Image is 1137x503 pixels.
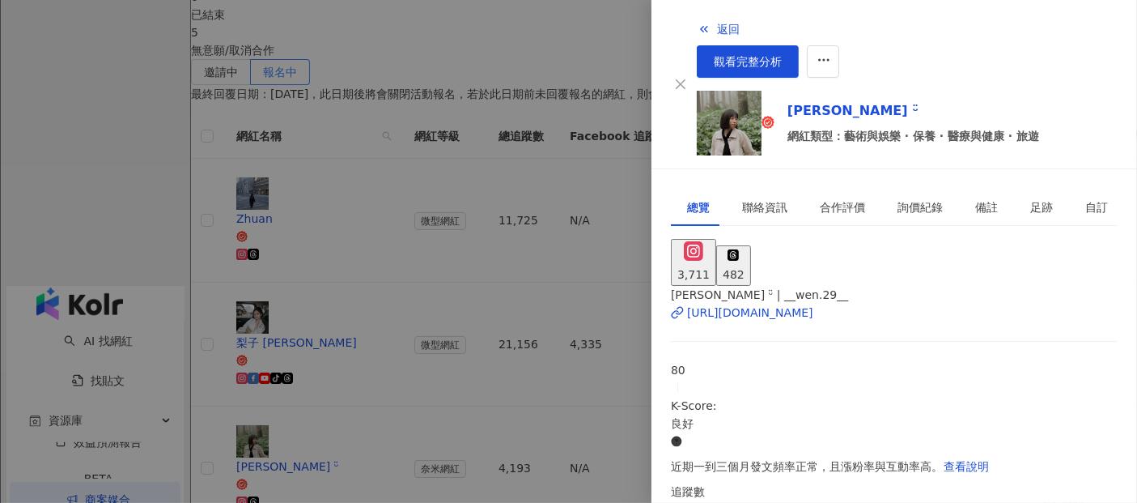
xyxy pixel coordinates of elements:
div: 482 [723,266,745,283]
div: 總覽 [687,198,710,216]
div: 3,711 [677,266,710,283]
div: 自訂 [1085,198,1108,216]
button: 返回 [697,13,740,45]
div: 追蹤數 [671,483,1118,501]
span: 返回 [717,23,740,36]
div: [URL][DOMAIN_NAME] [687,304,813,322]
a: 觀看完整分析 [697,45,799,78]
a: [URL][DOMAIN_NAME] [671,304,1118,322]
div: 近期一到三個月發文頻率正常，且漲粉率與互動率高。 [671,450,1118,483]
div: 良好 [671,415,1118,433]
button: Close [671,75,690,94]
button: 查看說明 [943,450,990,483]
div: 合作評價 [820,198,865,216]
span: 查看說明 [944,460,989,473]
span: 網紅類型：藝術與娛樂 · 保養 · 醫療與健康 · 旅遊 [787,127,1039,145]
div: 聯絡資訊 [742,198,787,216]
img: KOL Avatar [697,91,762,156]
span: close [674,78,687,91]
div: 80 [671,361,1118,379]
div: 足跡 [1030,198,1053,216]
span: [PERSON_NAME] ᵕ̈ | __wen.29__ [671,288,848,301]
button: 482 [716,245,751,286]
a: KOL Avatar [697,91,774,156]
div: 詢價紀錄 [897,198,943,216]
div: K-Score : [671,397,1118,450]
button: 3,711 [671,239,716,286]
span: 觀看完整分析 [714,55,782,68]
a: [PERSON_NAME] ᵕ̈ [787,101,1039,121]
div: 備註 [975,198,998,216]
